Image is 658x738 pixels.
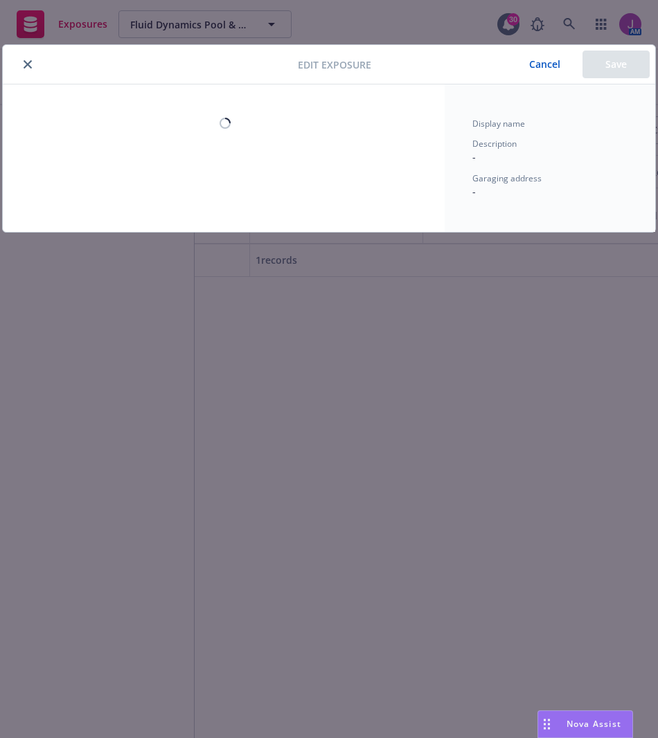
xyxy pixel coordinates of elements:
[472,118,525,129] span: Display name
[537,710,633,738] button: Nova Assist
[472,150,476,163] span: -
[472,185,476,198] span: -
[507,51,583,78] button: Cancel
[472,172,542,184] span: Garaging address
[538,711,555,737] div: Drag to move
[19,56,36,73] button: close
[472,138,517,150] span: Description
[298,57,371,72] span: Edit exposure
[567,718,621,730] span: Nova Assist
